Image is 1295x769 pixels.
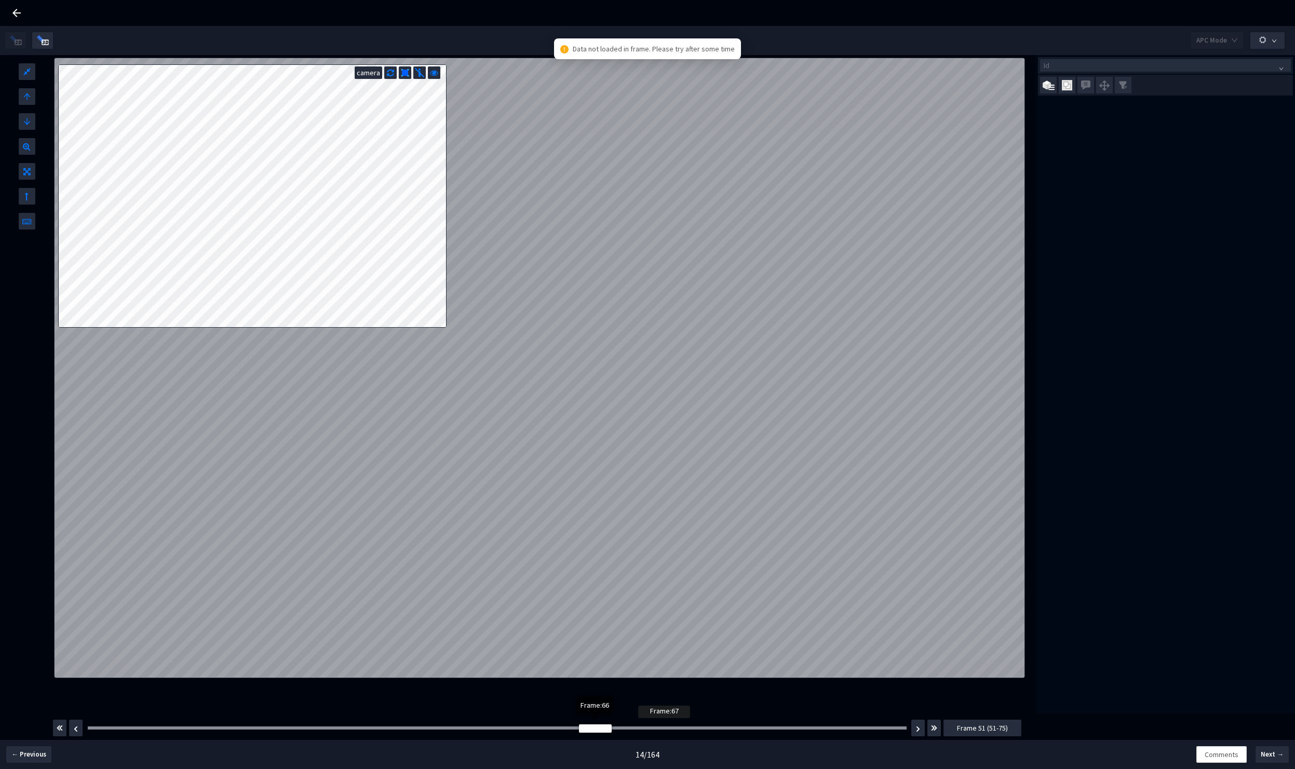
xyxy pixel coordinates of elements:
[1043,80,1055,90] img: svg+xml;base64,PHN2ZyB3aWR0aD0iMjMiIGhlaWdodD0iMTkiIHZpZXdCb3g9IjAgMCAyMyAxOSIgZmlsbD0ibm9uZSIgeG...
[1062,80,1072,91] img: svg+xml;base64,PHN2ZyB3aWR0aD0iMjAiIGhlaWdodD0iMjEiIHZpZXdCb3g9IjAgMCAyMCAyMSIgZmlsbD0ibm9uZSIgeG...
[931,722,937,734] img: svg+xml;base64,PHN2ZyBhcmlhLWhpZGRlbj0idHJ1ZSIgZm9jdXNhYmxlPSJmYWxzZSIgZGF0YS1wcmVmaXg9ImZhcyIgZG...
[1196,746,1247,763] button: Comments
[1080,79,1092,91] img: svg+xml;base64,PHN2ZyB3aWR0aD0iMjQiIGhlaWdodD0iMjQiIHZpZXdCb3g9IjAgMCAyNCAyNCIgZmlsbD0ibm9uZSIgeG...
[1044,60,1287,71] span: Id
[560,45,569,53] span: exclamation-circle
[636,749,659,761] div: 14 / 164
[1250,32,1285,49] button: down
[1119,81,1127,89] img: svg+xml;base64,PHN2ZyB4bWxucz0iaHR0cDovL3d3dy53My5vcmcvMjAwMC9zdmciIHdpZHRoPSIxNiIgaGVpZ2h0PSIxNi...
[1256,746,1289,763] button: Next →
[1205,749,1238,760] span: Comments
[355,66,382,79] div: camera
[401,69,409,77] img: svg+xml;base64,PHN2ZyB3aWR0aD0iMTYiIGhlaWdodD0iMTYiIHZpZXdCb3g9IjAgMCAxNiAxNiIgZmlsbD0ibm9uZSIgeG...
[1098,79,1111,92] img: svg+xml;base64,PHN2ZyB3aWR0aD0iMjQiIGhlaWdodD0iMjUiIHZpZXdCb3g9IjAgMCAyNCAyNSIgZmlsbD0ibm9uZSIgeG...
[1191,32,1243,49] button: APC Modedown
[957,722,1008,734] span: Frame 51 (51-75)
[1272,38,1277,44] span: down
[638,706,690,718] div: Frame : 67
[916,726,920,732] img: svg+xml;base64,PHN2ZyBhcmlhLWhpZGRlbj0idHJ1ZSIgZm9jdXNhYmxlPSJmYWxzZSIgZGF0YS1wcmVmaXg9ImZhcyIgZG...
[573,43,735,55] span: Data not loaded in frame. Please try after some time
[414,68,425,78] img: svg+xml;base64,PHN2ZyB3aWR0aD0iMjAiIGhlaWdodD0iMjAiIHZpZXdCb3g9IjAgMCAyMCAyMCIgZmlsbD0ibm9uZSIgeG...
[581,699,609,711] div: Frame : 66
[1261,749,1284,760] span: Next →
[943,720,1021,736] button: Frame 51 (51-75)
